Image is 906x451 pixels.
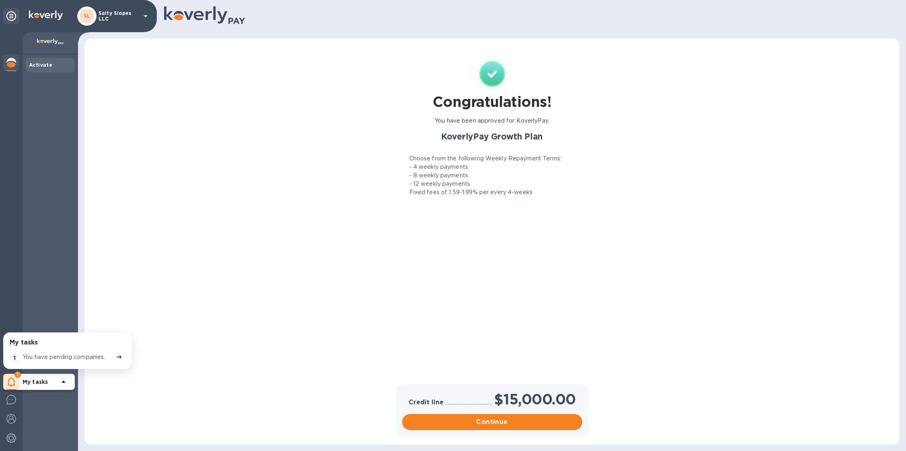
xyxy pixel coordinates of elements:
[84,13,90,19] b: SL
[397,131,587,141] h2: KoverlyPay Growth Plan
[23,379,48,385] b: My tasks
[409,180,470,188] p: - 12 weekly payments
[409,417,576,427] span: Continue
[433,93,551,110] h1: Congratulations!
[10,339,38,346] h3: My tasks
[29,62,52,68] b: Activate
[494,391,575,408] h1: $15,000.00
[23,353,105,361] p: You have pending companies.
[409,399,444,406] h3: Credit line
[409,154,561,163] p: Choose from the following Weekly Repayment Terms:
[10,353,19,363] span: 1
[402,414,582,430] button: Continue
[3,8,19,24] div: Unpin categories
[99,10,139,22] p: Salty Slopes LLC
[29,10,63,20] img: Logo
[409,171,468,180] p: - 8 weekly payments
[409,188,533,197] p: Fixed fees of 1.59-1.99% per every 4-weeks
[14,371,21,378] span: 1
[409,163,468,171] p: - 4 weekly payments
[435,117,549,125] p: You have been approved for KoverlyPay.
